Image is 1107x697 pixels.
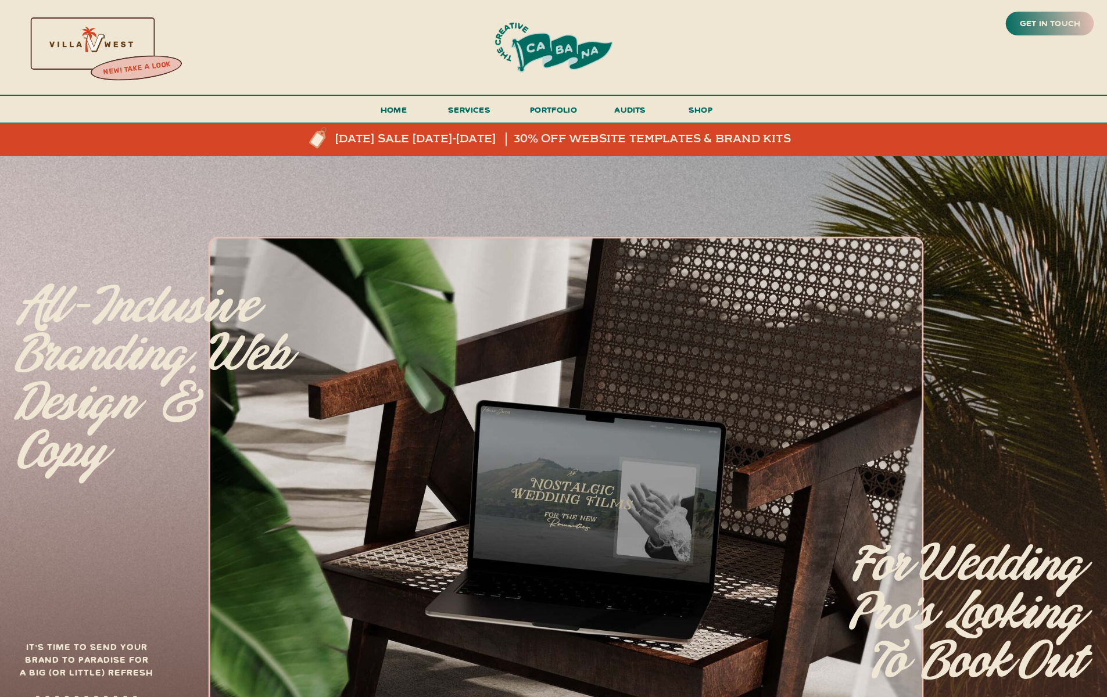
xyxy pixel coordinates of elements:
[16,283,294,447] p: All-inclusive branding, web design & copy
[613,102,648,123] a: audits
[673,102,729,123] a: shop
[17,639,156,684] h3: It's time to send your brand to paradise for a big (or little) refresh
[89,57,184,80] a: new! take a look
[448,104,490,115] span: services
[335,132,534,146] a: [DATE] sale [DATE]-[DATE]
[526,102,581,124] a: portfolio
[445,102,494,124] a: services
[514,132,802,146] a: 30% off website templates & brand kits
[376,102,412,124] a: Home
[1018,16,1083,32] a: get in touch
